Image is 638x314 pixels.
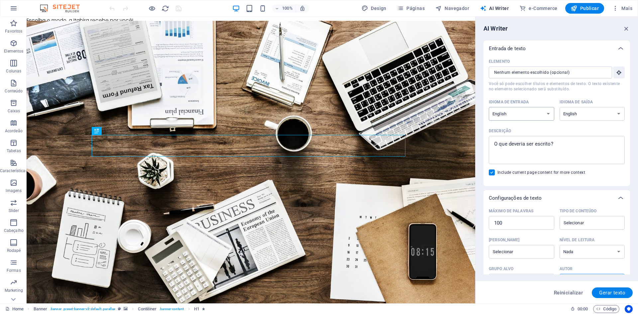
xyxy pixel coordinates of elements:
span: Clique para selecionar. Clique duas vezes para editar [194,305,199,313]
span: 00 00 [578,305,588,313]
select: Idioma de entrada [489,107,554,121]
p: Rodapé [7,248,21,253]
i: Este elemento contém um plano de fundo [124,307,128,311]
button: Navegador [433,3,472,14]
button: Publicar [565,3,604,14]
span: Design [362,5,386,12]
i: Recarregar página [161,5,169,12]
button: Código [593,305,619,313]
button: ElementoVocê só pode escolher títulos e elementos de texto. O texto existente no elemento selecio... [613,66,625,78]
select: Nível de leitura [560,245,625,259]
p: Grupo alvo [489,266,513,271]
p: Nível de leitura [560,237,595,243]
span: Páginas [397,5,425,12]
span: Navegador [435,5,469,12]
p: Formas [7,268,21,273]
a: Clique para cancelar a seleção. Clique duas vezes para abrir as Páginas [5,305,24,313]
div: Design (Ctrl+Alt+Y) [359,3,389,14]
span: Clique para selecionar. Clique duas vezes para editar [138,305,157,313]
p: Elemento [489,59,510,64]
p: Favoritos [5,29,22,34]
span: e-Commerce [519,5,557,12]
p: Caixas [8,108,20,114]
button: Usercentrics [625,305,633,313]
input: [PERSON_NAME]Clear [491,247,541,257]
p: Entrada de texto [489,45,526,52]
i: O elemento contém uma animação [202,307,205,311]
button: 100% [272,4,296,12]
button: Páginas [394,3,427,14]
span: Gerar texto [599,290,625,295]
div: Entrada de texto [483,56,630,186]
span: AI Writer [480,5,509,12]
button: Mais [609,3,635,14]
button: reload [161,4,169,12]
p: Tabelas [7,148,21,154]
p: Imagens [6,188,22,193]
p: Conteúdo [5,88,23,94]
h6: 100% [282,4,293,12]
button: Reinicializar [550,287,587,298]
p: Elementos [4,49,23,54]
p: Cabeçalho [4,228,24,233]
span: Código [596,305,616,313]
button: AI Writer [477,3,511,14]
input: Máximo de palavras [489,216,554,230]
button: Clique aqui para sair do modo de visualização e continuar editando [148,4,156,12]
span: Mais [612,5,632,12]
p: [PERSON_NAME] [489,237,519,243]
img: Editor Logo [38,4,88,12]
p: Slider [9,208,19,213]
input: Tipo de conteúdoClear [562,218,612,228]
h6: AI Writer [483,25,508,33]
p: Marketing [5,288,23,293]
p: Acordeão [5,128,23,134]
span: . banner-content [159,305,183,313]
p: Colunas [6,68,21,74]
button: Gerar texto [592,287,633,298]
span: Include current page content for more context [497,170,585,175]
p: Configurações de texto [489,195,542,201]
div: Configurações de texto [483,190,630,206]
span: Reinicializar [554,290,583,295]
button: Design [359,3,389,14]
span: . banner .preset-banner-v3-default .parallax [50,305,115,313]
i: Ao redimensionar, ajusta automaticamente o nível de zoom para caber no dispositivo escolhido. [299,5,305,11]
textarea: Descrição [492,139,621,161]
span: Você só pode escolher títulos e elementos de texto. O texto existente no elemento selecionado ser... [489,81,625,92]
input: ElementoVocê só pode escolher títulos e elementos de texto. O texto existente no elemento selecio... [489,66,607,78]
div: Entrada de texto [483,41,630,56]
span: Clique para selecionar. Clique duas vezes para editar [34,305,48,313]
h6: Tempo de sessão [571,305,588,313]
span: Publicar [571,5,599,12]
p: Máximo de palavras [489,208,533,214]
p: Descrição [489,128,511,134]
i: Este elemento é uma predefinição personalizável [118,307,121,311]
nav: breadcrumb [34,305,205,313]
select: Idioma de saída [560,107,625,121]
p: Tipo de conteúdo [560,208,597,214]
p: Idioma de saída [560,99,593,105]
span: : [582,306,583,311]
p: Idioma de entrada [489,99,529,105]
p: Autor [560,266,573,271]
button: e-Commerce [517,3,560,14]
div: Configurações de texto [483,206,630,298]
